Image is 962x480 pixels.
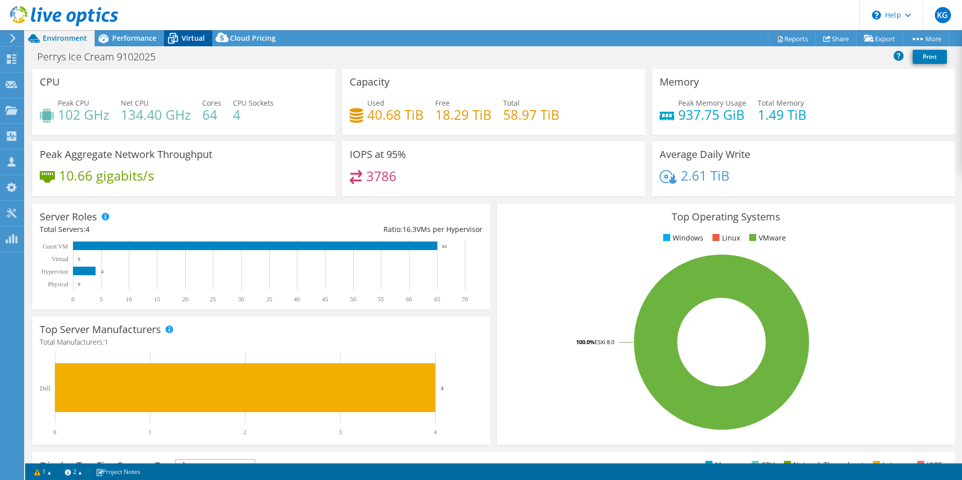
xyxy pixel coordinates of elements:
[747,232,786,244] li: VMware
[40,224,261,235] div: Total Servers:
[40,149,212,160] h3: Peak Aggregate Network Throughput
[378,296,384,303] text: 55
[41,268,68,275] text: Hypervisor
[406,296,412,303] text: 60
[442,244,447,249] text: 65
[870,459,908,470] li: Latency
[176,460,255,472] span: IOPS
[202,109,221,120] h4: 64
[78,282,81,287] text: 0
[505,211,947,222] h3: Top Operating Systems
[71,296,74,303] text: 0
[40,211,97,222] h3: Server Roles
[350,149,406,160] h3: IOPS at 95%
[112,33,156,43] span: Performance
[27,465,58,478] a: 1
[40,337,483,348] h4: Total Manufacturers:
[53,429,56,436] text: 0
[595,338,614,346] tspan: ESXi 8.0
[660,76,699,88] h3: Memory
[58,109,109,120] h4: 102 GHz
[40,76,60,88] h3: CPU
[503,109,559,120] h4: 58.97 TiB
[100,296,103,303] text: 5
[322,296,328,303] text: 45
[78,257,81,262] text: 0
[148,429,151,436] text: 1
[121,109,191,120] h4: 134.40 GHz
[238,296,244,303] text: 30
[58,465,89,478] a: 2
[121,98,148,108] span: Net CPU
[660,149,750,160] h3: Average Daily Write
[40,385,50,392] text: Dell
[367,98,384,108] span: Used
[230,33,276,43] span: Cloud Pricing
[816,31,857,46] a: Share
[678,109,746,120] h4: 937.75 GiB
[781,459,864,470] li: Network Throughput
[294,296,300,303] text: 40
[202,98,221,108] span: Cores
[661,232,703,244] li: Windows
[59,170,154,181] h4: 10.66 gigabits/s
[233,98,274,108] span: CPU Sockets
[101,269,104,274] text: 4
[104,337,108,347] span: 1
[503,98,520,108] span: Total
[350,76,389,88] h3: Capacity
[435,98,450,108] span: Free
[576,338,595,346] tspan: 100.0%
[935,7,951,23] span: KG
[367,109,424,120] h4: 40.68 TiB
[681,170,730,181] h4: 2.61 TiB
[233,109,274,120] h4: 4
[43,243,68,250] text: Guest VM
[678,98,746,108] span: Peak Memory Usage
[126,296,132,303] text: 10
[48,281,68,288] text: Physical
[210,296,216,303] text: 25
[58,98,89,108] span: Peak CPU
[339,429,342,436] text: 3
[768,31,816,46] a: Reports
[366,171,396,182] h4: 3786
[435,109,492,120] h4: 18.29 TiB
[462,296,468,303] text: 70
[749,459,775,470] li: CPU
[43,33,87,43] span: Environment
[903,31,949,46] a: More
[434,429,437,436] text: 4
[403,224,417,234] span: 16.3
[856,31,903,46] a: Export
[182,296,188,303] text: 20
[266,296,272,303] text: 35
[434,296,440,303] text: 65
[86,224,90,234] span: 4
[350,296,356,303] text: 50
[40,324,161,335] h3: Top Server Manufacturers
[154,296,160,303] text: 15
[913,50,947,64] a: Print
[703,459,743,470] li: Memory
[182,33,205,43] span: Virtual
[441,385,444,391] text: 4
[33,51,171,62] h1: Perrys Ice Cream 9102025
[710,232,740,244] li: Linux
[89,465,147,478] a: Project Notes
[261,224,483,235] div: Ratio: VMs per Hypervisor
[244,429,247,436] text: 2
[915,459,942,470] li: IOPS
[758,98,804,108] span: Total Memory
[52,256,69,263] text: Virtual
[758,109,807,120] h4: 1.49 TiB
[872,11,881,20] svg: \n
